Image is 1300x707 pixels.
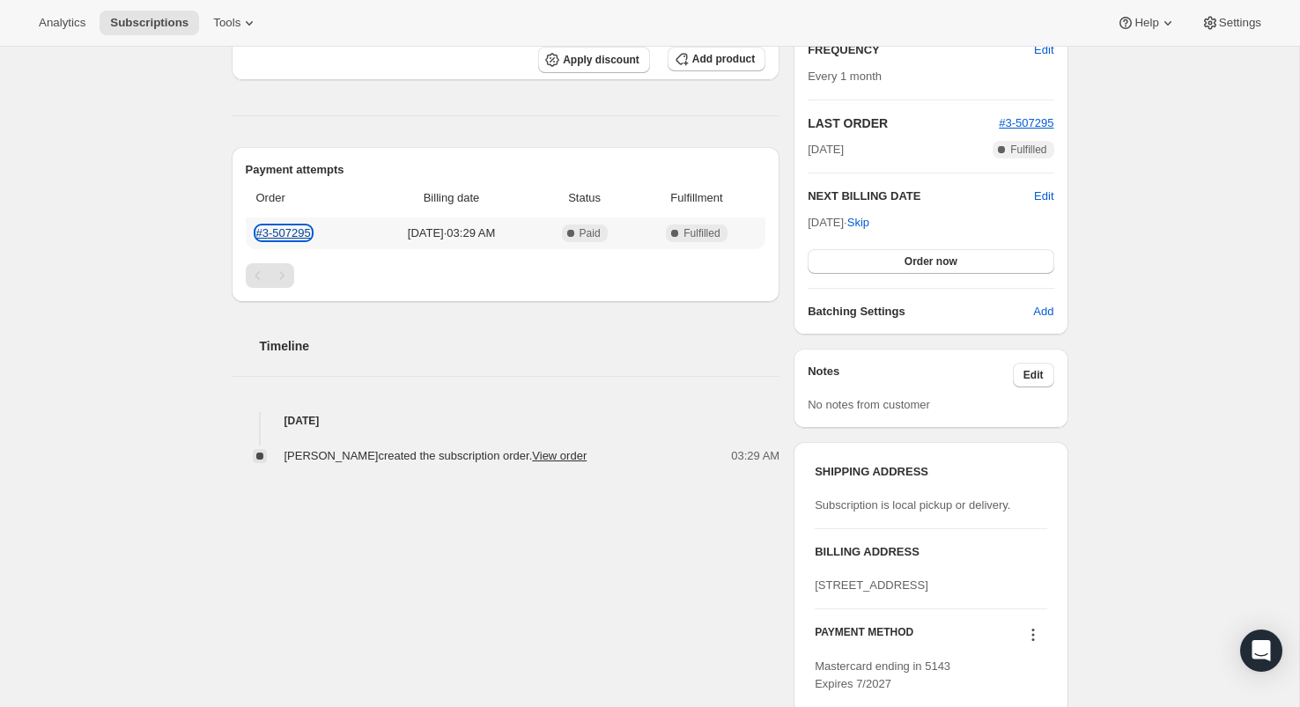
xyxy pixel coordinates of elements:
button: Add [1023,298,1064,326]
h2: LAST ORDER [808,114,999,132]
button: Settings [1191,11,1272,35]
button: Add product [668,47,765,71]
span: Help [1134,16,1158,30]
span: Add [1033,303,1053,320]
button: Order now [808,249,1053,274]
span: No notes from customer [808,398,930,411]
h2: Timeline [260,337,780,355]
button: Analytics [28,11,96,35]
th: Order [246,179,367,217]
span: Skip [847,214,869,232]
a: #3-507295 [256,226,311,239]
span: Every 1 month [808,70,882,83]
span: [DATE] [808,141,844,158]
a: View order [532,449,587,462]
button: Apply discount [538,47,650,73]
span: Apply discount [563,53,639,67]
span: Fulfilled [683,226,720,240]
h3: PAYMENT METHOD [815,625,913,649]
button: Skip [837,209,880,237]
button: Help [1106,11,1186,35]
span: Settings [1219,16,1261,30]
span: Subscription is local pickup or delivery. [815,498,1010,512]
span: Billing date [373,189,531,207]
span: Subscriptions [110,16,188,30]
button: Tools [203,11,269,35]
h3: SHIPPING ADDRESS [815,463,1046,481]
span: Paid [580,226,601,240]
span: Edit [1034,41,1053,59]
button: Edit [1013,363,1054,387]
h3: BILLING ADDRESS [815,543,1046,561]
span: Add product [692,52,755,66]
span: 03:29 AM [731,447,779,465]
span: [PERSON_NAME] created the subscription order. [284,449,587,462]
span: Analytics [39,16,85,30]
h4: [DATE] [232,412,780,430]
a: #3-507295 [999,116,1053,129]
h2: FREQUENCY [808,41,1034,59]
div: Open Intercom Messenger [1240,630,1282,672]
button: Edit [1034,188,1053,205]
span: Status [542,189,628,207]
span: [DATE] · 03:29 AM [373,225,531,242]
span: [STREET_ADDRESS] [815,578,928,592]
button: #3-507295 [999,114,1053,132]
button: Subscriptions [100,11,199,35]
span: Edit [1023,368,1044,382]
button: Edit [1023,36,1064,64]
span: Fulfilled [1010,143,1046,157]
nav: Pagination [246,263,766,288]
span: Fulfillment [639,189,755,207]
span: [DATE] · [808,216,869,229]
span: Tools [213,16,240,30]
h2: NEXT BILLING DATE [808,188,1034,205]
h3: Notes [808,363,1013,387]
h6: Batching Settings [808,303,1033,320]
h2: Payment attempts [246,161,766,179]
span: Mastercard ending in 5143 Expires 7/2027 [815,659,950,690]
span: Order now [905,254,957,269]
